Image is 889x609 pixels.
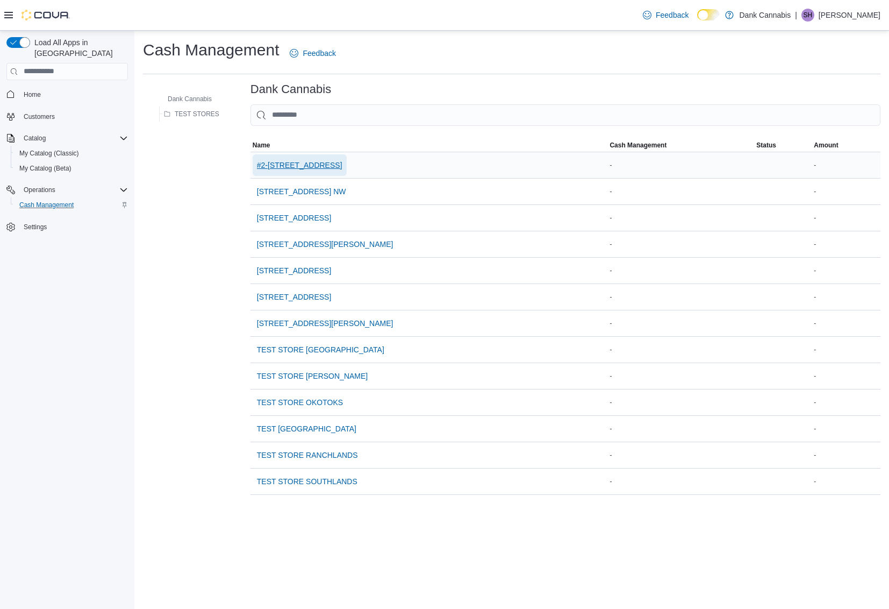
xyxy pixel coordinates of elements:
span: [STREET_ADDRESS] [257,292,331,302]
span: Customers [19,110,128,123]
div: - [607,211,754,224]
h3: Dank Cannabis [250,83,331,96]
a: My Catalog (Classic) [15,147,83,160]
span: #2-[STREET_ADDRESS] [257,160,342,171]
button: [STREET_ADDRESS][PERSON_NAME] [253,233,398,255]
div: - [812,317,880,330]
div: - [812,370,880,383]
span: TEST STORE RANCHLANDS [257,450,358,461]
button: [STREET_ADDRESS] [253,260,335,281]
div: - [607,317,754,330]
span: Customers [24,112,55,121]
span: TEST STORE OKOTOKS [257,397,343,408]
button: Customers [2,109,132,124]
button: Operations [2,182,132,197]
span: Home [24,90,41,99]
span: Settings [19,220,128,233]
span: Dark Mode [697,20,698,21]
span: Name [253,141,270,150]
nav: Complex example [6,82,128,263]
button: TEST STORE SOUTHLANDS [253,471,362,492]
span: [STREET_ADDRESS][PERSON_NAME] [257,239,393,250]
img: Cova [21,10,70,20]
button: My Catalog (Beta) [11,161,132,176]
span: Operations [24,186,55,194]
a: My Catalog (Beta) [15,162,76,175]
span: Cash Management [15,199,128,211]
div: - [812,343,880,356]
button: Operations [19,183,60,196]
a: Cash Management [15,199,78,211]
p: [PERSON_NAME] [819,9,880,22]
span: [STREET_ADDRESS] [257,213,331,223]
button: [STREET_ADDRESS] [253,286,335,308]
span: TEST STORES [175,110,219,118]
button: Status [754,139,812,152]
button: Amount [812,139,880,152]
button: TEST STORE [GEOGRAPHIC_DATA] [253,339,389,360]
div: - [812,475,880,488]
span: TEST [GEOGRAPHIC_DATA] [257,423,356,434]
span: Cash Management [610,141,666,150]
div: - [812,291,880,303]
span: Feedback [303,48,335,59]
span: Dank Cannabis [168,95,212,103]
div: - [812,449,880,462]
div: - [812,422,880,435]
button: Name [250,139,608,152]
button: TEST STORE OKOTOKS [253,392,347,413]
button: Cash Management [11,197,132,213]
button: Settings [2,219,132,235]
div: - [607,264,754,277]
div: - [812,211,880,224]
span: TEST STORE SOUTHLANDS [257,476,357,487]
div: - [812,185,880,198]
a: Feedback [285,43,340,64]
button: [STREET_ADDRESS] [253,207,335,229]
span: TEST STORE [GEOGRAPHIC_DATA] [257,344,384,355]
p: | [795,9,797,22]
p: Dank Cannabis [739,9,791,22]
span: My Catalog (Classic) [15,147,128,160]
span: Operations [19,183,128,196]
span: [STREET_ADDRESS] NW [257,186,346,197]
a: Customers [19,110,59,123]
a: Home [19,88,45,101]
span: [STREET_ADDRESS][PERSON_NAME] [257,318,393,329]
span: Settings [24,223,47,231]
span: Load All Apps in [GEOGRAPHIC_DATA] [30,37,128,59]
span: Catalog [19,132,128,145]
span: TEST STORE [PERSON_NAME] [257,371,368,381]
span: SH [804,9,813,22]
button: TEST STORES [160,108,224,121]
button: Dank Cannabis [153,93,216,105]
div: - [607,159,754,172]
button: TEST STORE [PERSON_NAME] [253,365,372,387]
button: TEST STORE RANCHLANDS [253,444,362,466]
button: My Catalog (Classic) [11,146,132,161]
button: Home [2,87,132,102]
div: - [607,396,754,409]
div: - [607,185,754,198]
a: Feedback [639,4,693,26]
span: My Catalog (Classic) [19,149,79,158]
span: Home [19,88,128,101]
div: Stacey Hallam [801,9,814,22]
div: - [607,475,754,488]
span: Amount [814,141,838,150]
span: Cash Management [19,201,74,209]
span: [STREET_ADDRESS] [257,265,331,276]
span: Feedback [656,10,689,20]
div: - [812,264,880,277]
div: - [812,159,880,172]
button: Catalog [2,131,132,146]
input: This is a search bar. As you type, the results lower in the page will automatically filter. [250,104,880,126]
span: My Catalog (Beta) [19,164,71,173]
span: Catalog [24,134,46,143]
div: - [607,422,754,435]
button: Cash Management [607,139,754,152]
button: TEST [GEOGRAPHIC_DATA] [253,418,361,440]
button: [STREET_ADDRESS] NW [253,181,350,202]
div: - [812,396,880,409]
button: #2-[STREET_ADDRESS] [253,154,347,176]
